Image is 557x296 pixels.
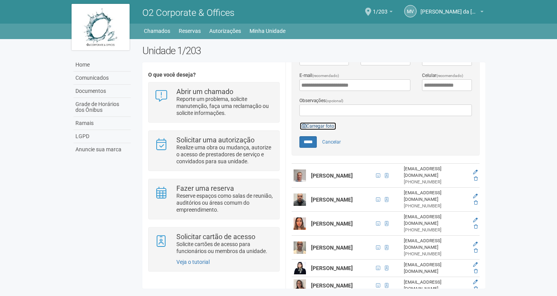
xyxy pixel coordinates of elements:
[474,286,478,291] a: Excluir membro
[73,143,131,156] a: Anuncie sua marca
[176,96,273,116] p: Reporte um problema, solicite manutenção, faça uma reclamação ou solicite informações.
[311,197,353,203] strong: [PERSON_NAME]
[311,173,353,179] strong: [PERSON_NAME]
[420,1,478,15] span: Marcus Vinicius da Silveira Costa
[294,262,306,274] img: user.png
[404,166,467,179] div: [EMAIL_ADDRESS][DOMAIN_NAME]
[209,26,241,36] a: Autorizações
[299,97,343,104] label: Observações
[473,279,478,285] a: Editar membro
[474,176,478,181] a: Excluir membro
[142,45,485,56] h2: Unidade 1/203
[154,185,273,213] a: Fazer uma reserva Reserve espaços como salas de reunião, auditórios ou áreas comum do empreendime...
[312,74,339,78] span: (recomendado)
[176,192,273,213] p: Reserve espaços como salas de reunião, auditórios ou áreas comum do empreendimento.
[373,10,393,16] a: 1/203
[154,233,273,255] a: Solicitar cartão de acesso Solicite cartões de acesso para funcionários ou membros da unidade.
[311,245,353,251] strong: [PERSON_NAME]
[249,26,285,36] a: Minha Unidade
[176,184,234,192] strong: Fazer uma reserva
[176,136,255,144] strong: Solicitar uma autorização
[73,117,131,130] a: Ramais
[311,282,353,289] strong: [PERSON_NAME]
[154,88,273,116] a: Abrir um chamado Reporte um problema, solicite manutenção, faça uma reclamação ou solicite inform...
[404,214,467,227] div: [EMAIL_ADDRESS][DOMAIN_NAME]
[404,203,467,209] div: [PHONE_NUMBER]
[294,241,306,254] img: user.png
[144,26,170,36] a: Chamados
[404,262,467,275] div: [EMAIL_ADDRESS][DOMAIN_NAME]
[148,72,279,78] h4: O que você deseja?
[326,99,343,103] span: (opcional)
[176,259,210,265] a: Veja o tutorial
[73,72,131,85] a: Comunicados
[404,227,467,233] div: [PHONE_NUMBER]
[176,241,273,255] p: Solicite cartões de acesso para funcionários ou membros da unidade.
[73,98,131,117] a: Grade de Horários dos Ônibus
[404,238,467,251] div: [EMAIL_ADDRESS][DOMAIN_NAME]
[404,5,417,17] a: MV
[422,72,463,79] label: Celular
[474,269,478,274] a: Excluir membro
[436,74,463,78] span: (recomendado)
[299,122,337,130] a: Carregar foto
[73,130,131,143] a: LGPD
[311,221,353,227] strong: [PERSON_NAME]
[474,224,478,229] a: Excluir membro
[404,279,467,292] div: [EMAIL_ADDRESS][DOMAIN_NAME]
[404,251,467,257] div: [PHONE_NUMBER]
[73,85,131,98] a: Documentos
[294,217,306,230] img: user.png
[176,233,255,241] strong: Solicitar cartão de acesso
[473,262,478,267] a: Editar membro
[473,217,478,223] a: Editar membro
[294,279,306,292] img: user.png
[404,190,467,203] div: [EMAIL_ADDRESS][DOMAIN_NAME]
[72,4,130,50] img: logo.jpg
[294,193,306,206] img: user.png
[311,265,353,271] strong: [PERSON_NAME]
[299,72,339,79] label: E-mail
[318,136,345,148] a: Cancelar
[473,193,478,199] a: Editar membro
[179,26,201,36] a: Reservas
[373,1,388,15] span: 1/203
[294,169,306,182] img: user.png
[404,179,467,185] div: [PHONE_NUMBER]
[73,58,131,72] a: Home
[473,241,478,247] a: Editar membro
[154,137,273,165] a: Solicitar uma autorização Realize uma obra ou mudança, autorize o acesso de prestadores de serviç...
[176,144,273,165] p: Realize uma obra ou mudança, autorize o acesso de prestadores de serviço e convidados para sua un...
[420,10,484,16] a: [PERSON_NAME] da [PERSON_NAME]
[142,7,234,18] span: O2 Corporate & Offices
[176,87,233,96] strong: Abrir um chamado
[474,248,478,253] a: Excluir membro
[473,169,478,175] a: Editar membro
[474,200,478,205] a: Excluir membro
